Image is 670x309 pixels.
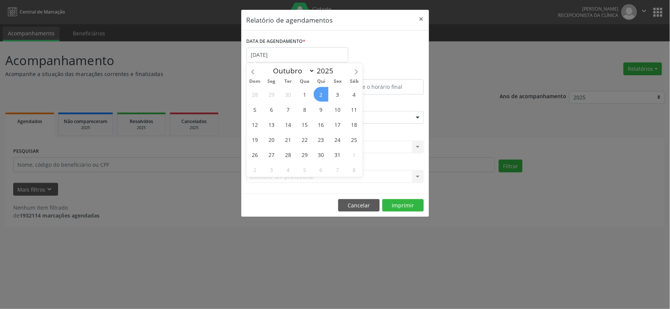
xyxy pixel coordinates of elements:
[297,147,312,162] span: Outubro 29, 2025
[281,102,295,117] span: Outubro 7, 2025
[263,79,280,84] span: Seg
[296,79,313,84] span: Qua
[315,66,340,76] input: Year
[330,147,345,162] span: Outubro 31, 2025
[314,87,328,102] span: Outubro 2, 2025
[330,79,346,84] span: Sex
[330,102,345,117] span: Outubro 10, 2025
[314,147,328,162] span: Outubro 30, 2025
[247,47,348,62] input: Selecione uma data ou intervalo
[330,87,345,102] span: Outubro 3, 2025
[297,102,312,117] span: Outubro 8, 2025
[247,79,263,84] span: Dom
[347,162,362,177] span: Novembro 8, 2025
[347,117,362,132] span: Outubro 18, 2025
[297,87,312,102] span: Outubro 1, 2025
[281,147,295,162] span: Outubro 28, 2025
[347,147,362,162] span: Novembro 1, 2025
[281,117,295,132] span: Outubro 14, 2025
[264,102,279,117] span: Outubro 6, 2025
[247,162,262,177] span: Novembro 2, 2025
[330,117,345,132] span: Outubro 17, 2025
[247,102,262,117] span: Outubro 5, 2025
[330,132,345,147] span: Outubro 24, 2025
[314,102,328,117] span: Outubro 9, 2025
[337,79,424,94] input: Selecione o horário final
[314,162,328,177] span: Novembro 6, 2025
[347,87,362,102] span: Outubro 4, 2025
[281,162,295,177] span: Novembro 4, 2025
[270,65,315,76] select: Month
[247,117,262,132] span: Outubro 12, 2025
[281,87,295,102] span: Setembro 30, 2025
[314,132,328,147] span: Outubro 23, 2025
[247,87,262,102] span: Setembro 28, 2025
[280,79,296,84] span: Ter
[313,79,330,84] span: Qui
[347,102,362,117] span: Outubro 11, 2025
[264,147,279,162] span: Outubro 27, 2025
[247,147,262,162] span: Outubro 26, 2025
[414,10,429,28] button: Close
[247,132,262,147] span: Outubro 19, 2025
[314,117,328,132] span: Outubro 16, 2025
[264,132,279,147] span: Outubro 20, 2025
[297,132,312,147] span: Outubro 22, 2025
[347,132,362,147] span: Outubro 25, 2025
[382,199,424,212] button: Imprimir
[247,15,333,25] h5: Relatório de agendamentos
[247,36,306,47] label: DATA DE AGENDAMENTO
[330,162,345,177] span: Novembro 7, 2025
[264,87,279,102] span: Setembro 29, 2025
[338,199,380,212] button: Cancelar
[297,162,312,177] span: Novembro 5, 2025
[264,162,279,177] span: Novembro 3, 2025
[264,117,279,132] span: Outubro 13, 2025
[281,132,295,147] span: Outubro 21, 2025
[297,117,312,132] span: Outubro 15, 2025
[346,79,363,84] span: Sáb
[337,68,424,79] label: ATÉ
